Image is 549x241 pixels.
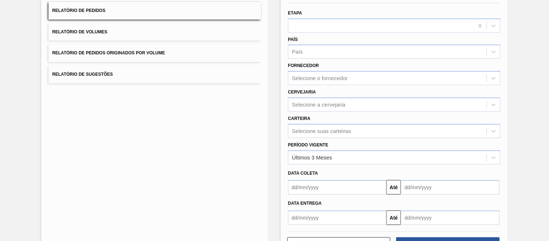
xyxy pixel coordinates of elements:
label: Cervejaria [288,90,316,95]
span: Relatório de Sugestões [52,72,113,77]
div: Selecione o fornecedor [292,75,348,82]
span: Data coleta [288,171,318,176]
input: dd/mm/yyyy [401,180,499,195]
span: Data entrega [288,201,322,206]
button: Relatório de Pedidos Originados por Volume [48,44,261,62]
div: Selecione suas carteiras [292,128,351,134]
div: Últimos 3 Meses [292,154,332,161]
label: Etapa [288,11,302,16]
input: dd/mm/yyyy [288,180,387,195]
button: Relatório de Sugestões [48,66,261,83]
div: País [292,49,303,55]
label: Carteira [288,116,311,121]
div: Selecione a cervejaria [292,101,346,108]
button: Até [387,211,401,225]
label: Período Vigente [288,142,328,147]
span: Relatório de Pedidos [52,8,105,13]
label: Fornecedor [288,63,319,68]
button: Relatório de Volumes [48,23,261,41]
span: Relatório de Pedidos Originados por Volume [52,50,165,55]
label: País [288,37,298,42]
span: Relatório de Volumes [52,29,107,34]
button: Até [387,180,401,195]
button: Relatório de Pedidos [48,2,261,20]
input: dd/mm/yyyy [288,211,387,225]
input: dd/mm/yyyy [401,211,499,225]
